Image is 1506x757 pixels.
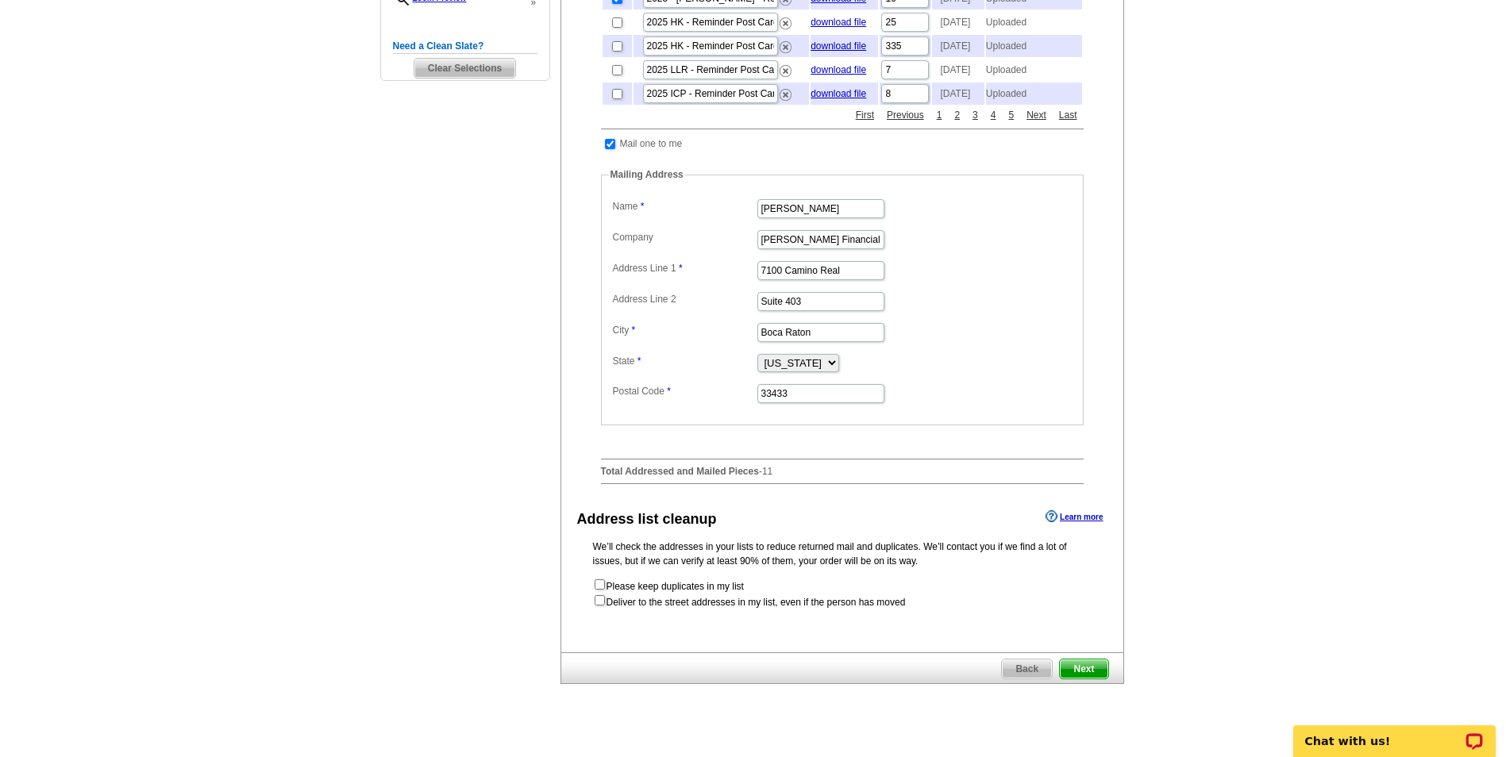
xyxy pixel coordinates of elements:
[613,323,756,337] label: City
[780,62,792,73] a: Remove this list
[883,108,928,122] a: Previous
[986,59,1082,81] td: Uploaded
[986,83,1082,105] td: Uploaded
[619,136,684,152] td: Mail one to me
[780,86,792,97] a: Remove this list
[811,88,866,99] a: download file
[609,167,685,182] legend: Mailing Address
[811,40,866,52] a: download file
[780,38,792,49] a: Remove this list
[986,35,1082,57] td: Uploaded
[593,578,1092,609] form: Please keep duplicates in my list Deliver to the street addresses in my list, even if the person ...
[1001,659,1053,679] a: Back
[1023,108,1050,122] a: Next
[414,59,515,78] span: Clear Selections
[986,11,1082,33] td: Uploaded
[932,11,984,33] td: [DATE]
[852,108,878,122] a: First
[780,65,792,77] img: delete.png
[1055,108,1081,122] a: Last
[613,199,756,213] label: Name
[780,41,792,53] img: delete.png
[601,466,759,477] strong: Total Addressed and Mailed Pieces
[811,17,866,28] a: download file
[393,39,537,54] h5: Need a Clean Slate?
[613,292,756,306] label: Address Line 2
[1060,659,1107,678] span: Next
[1283,707,1506,757] iframe: LiveChat chat widget
[762,466,772,477] span: 11
[932,59,984,81] td: [DATE]
[1046,510,1103,523] a: Learn more
[987,108,1000,122] a: 4
[577,509,717,530] div: Address list cleanup
[932,35,984,57] td: [DATE]
[780,17,792,29] img: delete.png
[780,14,792,25] a: Remove this list
[1002,659,1052,678] span: Back
[613,384,756,398] label: Postal Code
[1004,108,1018,122] a: 5
[950,108,964,122] a: 2
[613,354,756,368] label: State
[613,230,756,244] label: Company
[932,83,984,105] td: [DATE]
[969,108,982,122] a: 3
[593,540,1092,568] p: We’ll check the addresses in your lists to reduce returned mail and duplicates. We’ll contact you...
[780,89,792,101] img: delete.png
[613,261,756,275] label: Address Line 1
[933,108,946,122] a: 1
[811,64,866,75] a: download file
